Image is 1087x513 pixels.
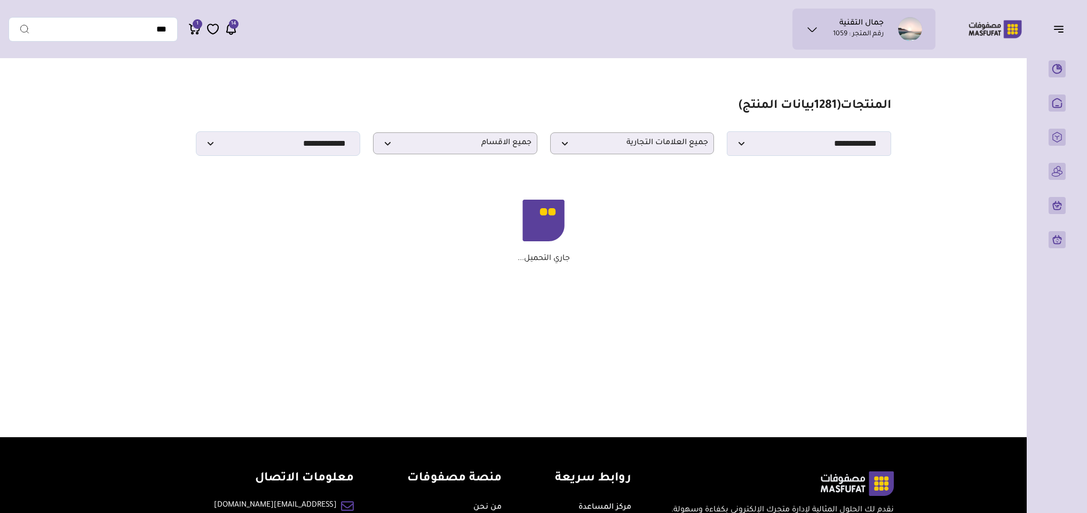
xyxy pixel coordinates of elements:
[578,503,631,512] a: مركز المساعدة
[555,471,631,487] h4: روابط سريعة
[739,99,891,114] h1: المنتجات
[814,100,837,113] span: 1281
[214,500,337,511] a: [EMAIL_ADDRESS][DOMAIN_NAME]
[225,22,237,36] a: 14
[839,19,884,29] h1: جمال التقنية
[231,19,236,29] span: 14
[373,132,537,154] p: جميع الاقسام
[407,471,502,487] h4: منصة مصفوفات
[379,138,531,148] span: جميع الاقسام
[556,138,709,148] span: جميع العلامات التجارية
[833,29,884,40] p: رقم المتجر : 1059
[214,471,354,487] h4: معلومات الاتصال
[473,503,502,512] a: من نحن
[196,19,199,29] span: 1
[550,132,715,154] p: جميع العلامات التجارية
[739,100,840,113] span: ( بيانات المنتج)
[188,22,201,36] a: 1
[1026,452,1074,500] iframe: Webchat Widget
[518,254,570,264] p: جاري التحميل...
[898,17,922,41] img: جمال التقنية
[961,19,1029,40] img: Logo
